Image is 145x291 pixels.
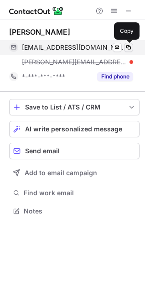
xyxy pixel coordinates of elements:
span: [PERSON_NAME][EMAIL_ADDRESS][DOMAIN_NAME] [22,58,126,66]
button: Notes [9,205,140,218]
div: [PERSON_NAME] [9,27,70,36]
button: Add to email campaign [9,165,140,181]
span: Add to email campaign [25,169,97,177]
button: Find work email [9,187,140,199]
span: Notes [24,207,136,215]
span: AI write personalized message [25,125,122,133]
span: Find work email [24,189,136,197]
span: Send email [25,147,60,155]
button: AI write personalized message [9,121,140,137]
button: Reveal Button [97,72,133,81]
button: save-profile-one-click [9,99,140,115]
button: Send email [9,143,140,159]
span: [EMAIL_ADDRESS][DOMAIN_NAME] [22,43,126,52]
img: ContactOut v5.3.10 [9,5,64,16]
div: Save to List / ATS / CRM [25,104,124,111]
